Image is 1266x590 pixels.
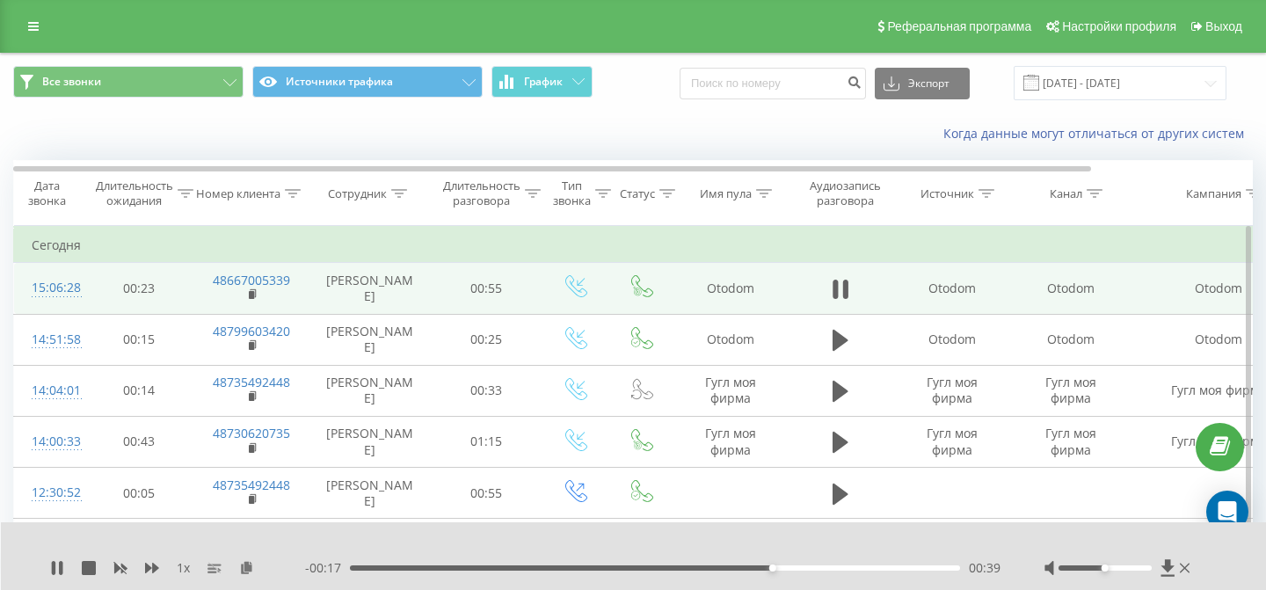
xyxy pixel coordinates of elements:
[524,76,563,88] span: График
[305,559,350,577] span: - 00:17
[943,125,1253,142] a: Когда данные могут отличаться от других систем
[432,416,542,467] td: 01:15
[84,263,194,314] td: 00:23
[553,178,591,208] div: Тип звонка
[32,323,67,357] div: 14:51:58
[309,519,432,570] td: [PERSON_NAME]
[432,468,542,519] td: 00:55
[309,314,432,365] td: [PERSON_NAME]
[196,186,280,201] div: Номер клиента
[673,365,788,416] td: Гугл моя фирма
[432,365,542,416] td: 00:33
[84,314,194,365] td: 00:15
[1050,186,1082,201] div: Канал
[328,186,387,201] div: Сотрудник
[32,271,67,305] div: 15:06:28
[1186,186,1241,201] div: Кампания
[32,425,67,459] div: 14:00:33
[309,365,432,416] td: [PERSON_NAME]
[213,272,290,288] a: 48667005339
[875,68,970,99] button: Экспорт
[969,559,1000,577] span: 00:39
[443,178,520,208] div: Длительность разговора
[84,468,194,519] td: 00:05
[213,323,290,339] a: 48799603420
[309,416,432,467] td: [PERSON_NAME]
[1205,19,1242,33] span: Выход
[213,425,290,441] a: 48730620735
[1012,263,1131,314] td: Otodom
[252,66,483,98] button: Источники трафика
[1206,491,1248,533] div: Open Intercom Messenger
[893,263,1012,314] td: Otodom
[213,477,290,493] a: 48735492448
[177,559,190,577] span: 1 x
[673,314,788,365] td: Otodom
[620,186,655,201] div: Статус
[491,66,593,98] button: График
[893,365,1012,416] td: Гугл моя фирма
[309,263,432,314] td: [PERSON_NAME]
[1012,416,1131,467] td: Гугл моя фирма
[887,19,1031,33] span: Реферальная программа
[673,263,788,314] td: Otodom
[309,468,432,519] td: [PERSON_NAME]
[1062,19,1176,33] span: Настройки профиля
[84,416,194,467] td: 00:43
[1012,365,1131,416] td: Гугл моя фирма
[920,186,974,201] div: Источник
[769,565,776,572] div: Accessibility label
[893,416,1012,467] td: Гугл моя фирма
[673,416,788,467] td: Гугл моя фирма
[803,178,888,208] div: Аудиозапись разговора
[32,476,67,510] div: 12:30:52
[84,365,194,416] td: 00:14
[700,186,752,201] div: Имя пула
[432,519,542,570] td: 00:16
[213,374,290,390] a: 48735492448
[42,75,101,89] span: Все звонки
[96,178,173,208] div: Длительность ожидания
[13,66,244,98] button: Все звонки
[84,519,194,570] td: 00:09
[680,68,866,99] input: Поиск по номеру
[1102,565,1109,572] div: Accessibility label
[432,314,542,365] td: 00:25
[893,314,1012,365] td: Otodom
[32,374,67,408] div: 14:04:01
[432,263,542,314] td: 00:55
[1012,314,1131,365] td: Otodom
[14,178,79,208] div: Дата звонка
